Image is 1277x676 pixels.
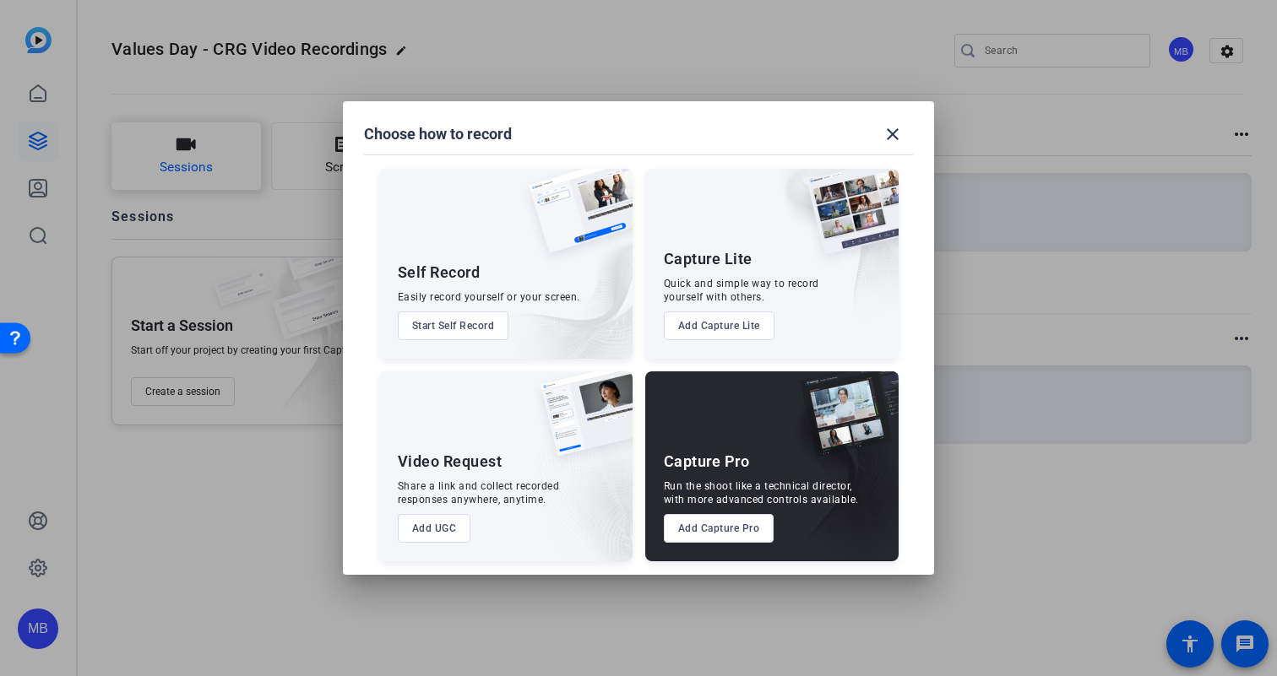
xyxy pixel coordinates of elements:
div: Run the shoot like a technical director, with more advanced controls available. [664,479,859,506]
img: capture-pro.png [787,371,899,474]
img: embarkstudio-capture-pro.png [774,392,899,561]
button: Add Capture Lite [664,311,774,340]
img: embarkstudio-ugc-content.png [535,424,633,561]
img: embarkstudio-capture-lite.png [747,169,899,338]
img: self-record.png [516,169,633,270]
div: Easily record yourself or your screen. [398,290,580,304]
button: Add Capture Pro [664,514,774,543]
img: ugc-content.png [528,371,633,473]
div: Capture Pro [664,452,750,472]
div: Self Record [398,262,481,283]
h1: Choose how to record [364,124,512,144]
div: Capture Lite [664,249,753,269]
mat-icon: close [883,124,903,144]
button: Add UGC [398,514,471,543]
button: Start Self Record [398,311,509,340]
div: Share a link and collect recorded responses anywhere, anytime. [398,479,560,506]
div: Quick and simple way to record yourself with others. [664,277,819,304]
img: capture-lite.png [794,169,899,272]
div: Video Request [398,452,503,472]
img: embarkstudio-self-record.png [486,205,633,359]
